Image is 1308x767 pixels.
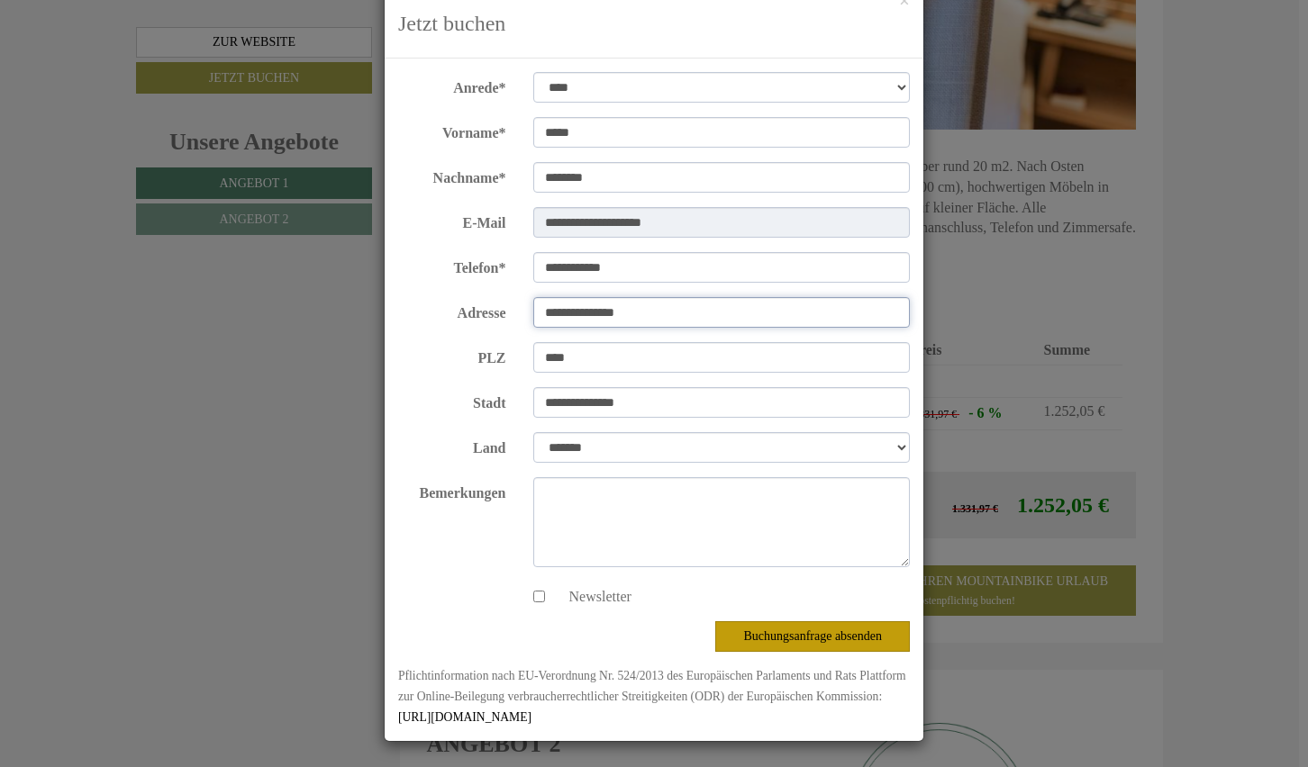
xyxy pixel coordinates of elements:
[385,432,520,459] label: Land
[385,207,520,234] label: E-Mail
[385,72,520,99] label: Anrede*
[715,621,910,652] button: Buchungsanfrage absenden
[385,252,520,279] label: Telefon*
[551,587,631,608] label: Newsletter
[398,12,910,35] h3: Jetzt buchen
[385,387,520,414] label: Stadt
[385,162,520,189] label: Nachname*
[385,477,520,504] label: Bemerkungen
[398,669,906,724] small: Pflichtinformation nach EU-Verordnung Nr. 524/2013 des Europäischen Parlaments und Rats Plattform...
[398,710,531,724] a: [URL][DOMAIN_NAME]
[385,342,520,369] label: PLZ
[385,297,520,324] label: Adresse
[385,117,520,144] label: Vorname*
